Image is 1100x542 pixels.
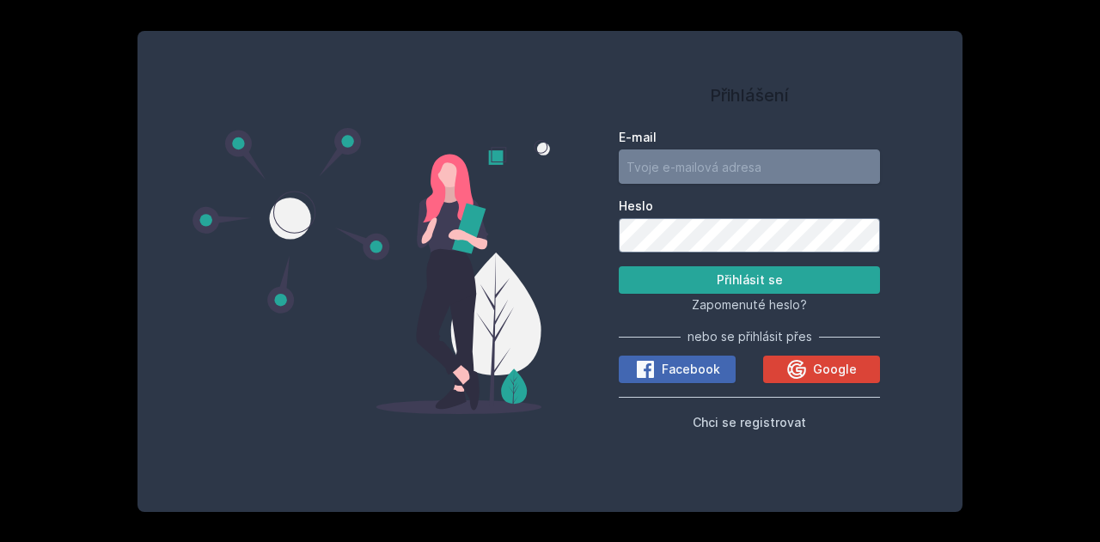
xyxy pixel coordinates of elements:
button: Chci se registrovat [693,411,806,432]
input: Tvoje e-mailová adresa [619,149,880,184]
span: nebo se přihlásit přes [687,328,812,345]
h1: Přihlášení [619,82,880,108]
span: Zapomenuté heslo? [692,297,807,312]
span: Facebook [662,361,720,378]
button: Google [763,356,880,383]
label: E-mail [619,129,880,146]
button: Přihlásit se [619,266,880,294]
span: Chci se registrovat [693,415,806,429]
label: Heslo [619,198,880,215]
span: Google [813,361,857,378]
button: Facebook [619,356,736,383]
